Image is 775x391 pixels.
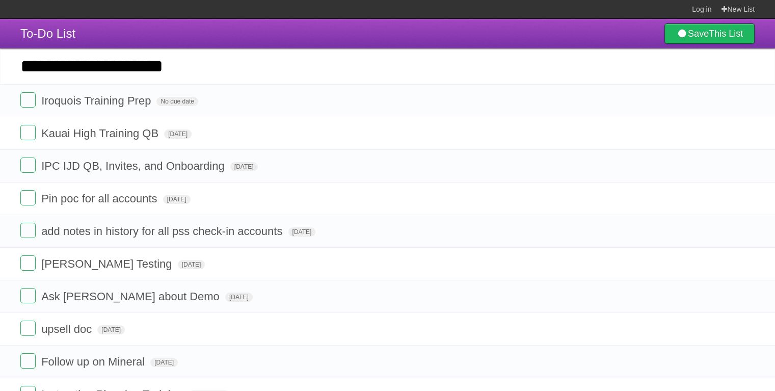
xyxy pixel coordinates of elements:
span: No due date [156,97,198,106]
span: To-Do List [20,27,75,40]
span: [DATE] [288,227,316,237]
label: Done [20,353,36,369]
label: Done [20,92,36,108]
span: Kauai High Training QB [41,127,161,140]
span: [DATE] [164,129,192,139]
label: Done [20,288,36,303]
label: Done [20,125,36,140]
label: Done [20,190,36,205]
span: [DATE] [230,162,258,171]
span: [DATE] [178,260,205,269]
span: Follow up on Mineral [41,355,147,368]
a: SaveThis List [664,23,755,44]
span: Iroquois Training Prep [41,94,153,107]
span: [DATE] [225,293,253,302]
span: Pin poc for all accounts [41,192,159,205]
span: [DATE] [150,358,178,367]
label: Done [20,321,36,336]
span: [DATE] [97,325,125,334]
span: IPC IJD QB, Invites, and Onboarding [41,160,227,172]
span: Ask [PERSON_NAME] about Demo [41,290,222,303]
label: Done [20,255,36,271]
label: Done [20,158,36,173]
b: This List [709,29,743,39]
span: [PERSON_NAME] Testing [41,257,174,270]
span: upsell doc [41,323,94,335]
span: [DATE] [163,195,191,204]
label: Done [20,223,36,238]
span: add notes in history for all pss check-in accounts [41,225,285,238]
